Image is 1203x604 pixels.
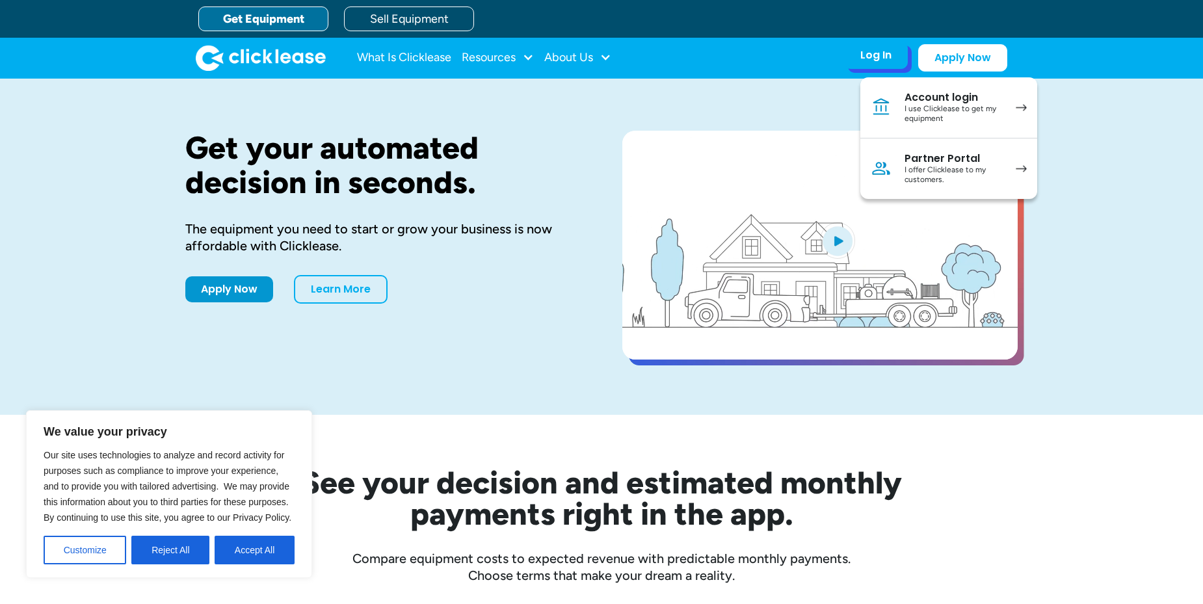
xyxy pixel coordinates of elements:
[905,104,1003,124] div: I use Clicklease to get my equipment
[462,45,534,71] div: Resources
[196,45,326,71] a: home
[905,152,1003,165] div: Partner Portal
[198,7,328,31] a: Get Equipment
[131,536,209,564] button: Reject All
[237,467,966,529] h2: See your decision and estimated monthly payments right in the app.
[905,165,1003,185] div: I offer Clicklease to my customers.
[860,77,1037,138] a: Account loginI use Clicklease to get my equipment
[622,131,1018,360] a: open lightbox
[185,550,1018,584] div: Compare equipment costs to expected revenue with predictable monthly payments. Choose terms that ...
[918,44,1007,72] a: Apply Now
[344,7,474,31] a: Sell Equipment
[44,424,295,440] p: We value your privacy
[185,131,581,200] h1: Get your automated decision in seconds.
[185,276,273,302] a: Apply Now
[185,220,581,254] div: The equipment you need to start or grow your business is now affordable with Clicklease.
[357,45,451,71] a: What Is Clicklease
[860,138,1037,199] a: Partner PortalI offer Clicklease to my customers.
[860,49,892,62] div: Log In
[905,91,1003,104] div: Account login
[1016,104,1027,111] img: arrow
[860,77,1037,199] nav: Log In
[544,45,611,71] div: About Us
[871,97,892,118] img: Bank icon
[44,450,291,523] span: Our site uses technologies to analyze and record activity for purposes such as compliance to impr...
[26,410,312,578] div: We value your privacy
[871,158,892,179] img: Person icon
[44,536,126,564] button: Customize
[196,45,326,71] img: Clicklease logo
[820,222,855,259] img: Blue play button logo on a light blue circular background
[294,275,388,304] a: Learn More
[215,536,295,564] button: Accept All
[1016,165,1027,172] img: arrow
